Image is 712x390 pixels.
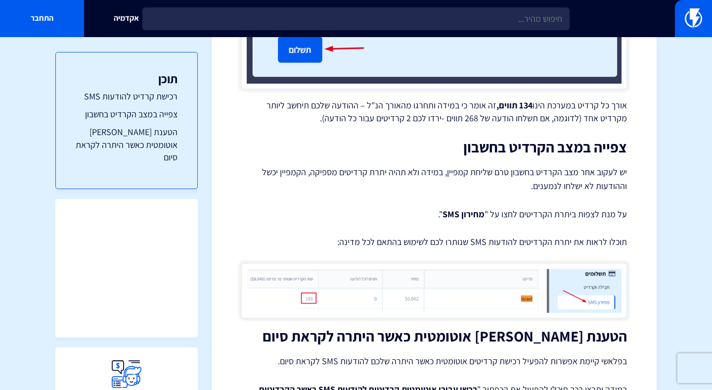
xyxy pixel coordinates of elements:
a: צפייה במצב הקרדיט בחשבון [76,108,178,121]
p: יש לעקוב אחר מצב הקרדיט בחשבון טרם שליחת קמפיין, במידה ולא תהיה יתרת קרדיטים מספיקה, הקמפיין יכשל... [241,165,627,193]
strong: מחירון SMS [443,208,485,220]
h3: תוכן [76,72,178,85]
p: אורך כל קרדיט במערכת הינו זה אומר כי במידה ותחרגו מהאורך הנ"ל – ההודעה שלכם תיחשב ליותר מקרדיט אח... [241,99,627,124]
p: על מנת לצפות ביתרת הקרדיטים לחצו על " ". [241,208,627,221]
strong: 134 תווים, [496,99,533,111]
h2: הטענת [PERSON_NAME] אוטומטית כאשר היתרה לקראת סיום [241,328,627,344]
p: תוכלו לראות את יתרת הקרדיטים להודעות SMS שנותרו לכם לשימוש בהתאם לכל מדינה: [241,236,627,248]
a: רכישת קרדיט להודעות SMS [76,90,178,103]
p: בפלאשי קיימת אפשרות להפעיל רכישת קרדיטים אוטומטית כאשר היתרה שלכם להודעות SMS לקראת סיום. [241,354,627,368]
h2: צפייה במצב הקרדיט בחשבון [241,139,627,155]
a: הטענת [PERSON_NAME] אוטומטית כאשר היתרה לקראת סיום [76,126,178,164]
input: חיפוש מהיר... [142,7,570,30]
